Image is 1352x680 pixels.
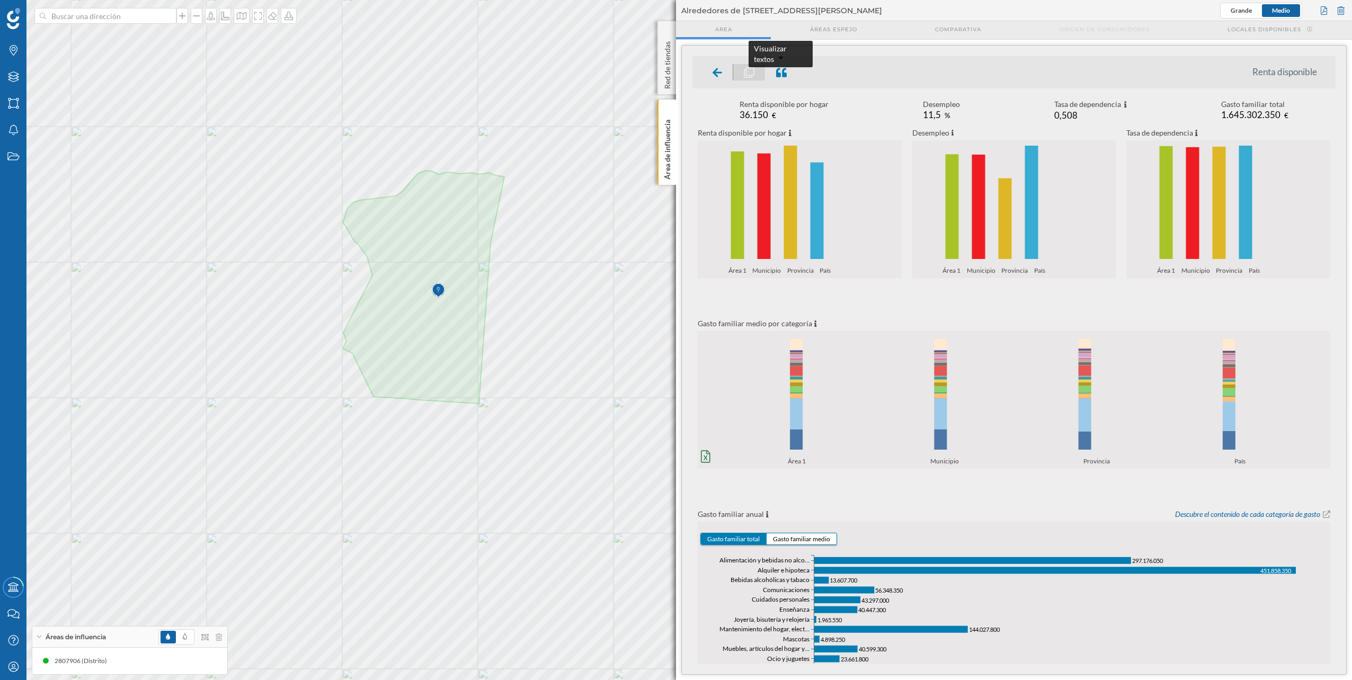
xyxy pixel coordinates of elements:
[767,655,810,663] text: Ocio y juguetes
[817,616,842,623] tspan: 1.965.550
[861,596,890,603] tspan: 43.297.000
[21,7,59,17] span: Soporte
[1228,25,1301,33] span: Locales disponibles
[1252,67,1328,77] li: Renta disponible
[923,109,941,120] span: 11,5
[1132,557,1163,564] tspan: 297.176.050
[754,43,807,65] div: Visualizar textos
[1260,567,1292,574] tspan: 451.858.350
[432,280,445,301] img: Marker
[715,25,732,33] span: Area
[719,556,810,564] text: Alimentación y bebidas no alco…
[1126,128,1193,138] p: Tasa de dependencia
[752,596,810,604] text: Cuidados personales
[728,265,750,278] span: Área 1
[1221,99,1288,110] div: Gasto familiar total
[662,115,673,180] p: Área de influencia
[787,265,817,278] span: Provincia
[912,128,949,138] p: Desempleo
[1060,25,1150,33] span: Origen de consumidores
[1181,265,1213,278] span: Municipio
[967,265,999,278] span: Municipio
[698,318,812,329] p: Gasto familiar medio por categoría
[930,456,962,469] span: Municipio
[767,533,837,544] button: Gasto familiar medio
[1034,265,1048,278] span: País
[723,645,810,652] text: Muebles, artículos del hogar y…
[731,576,810,584] text: Bebidas alcohólicas y tabaco
[763,586,810,594] text: Comunicaciones
[46,632,106,642] span: Áreas de influencia
[698,509,764,520] p: Gasto familiar anual
[772,111,776,120] span: €
[788,456,809,469] span: Área 1
[820,265,834,278] span: País
[779,605,810,613] text: Enseñanza
[1221,109,1280,120] span: 1.645.302.350
[1234,456,1249,469] span: País
[1272,6,1290,14] span: Medio
[698,128,787,138] p: Renta disponible por hogar
[1175,509,1320,520] a: Descubre el contenido de cada categoría de gasto
[701,533,767,544] button: Gasto familiar total
[923,99,960,110] div: Desempleo
[752,265,784,278] span: Municipio
[1216,265,1246,278] span: Provincia
[681,5,882,16] span: Alrededores de [STREET_ADDRESS][PERSON_NAME]
[1231,6,1252,14] span: Grande
[740,109,768,120] span: 36.150
[719,625,810,633] text: Mantenimiento del hogar, elect…
[935,25,981,33] span: Comparativa
[740,99,829,110] div: Renta disponible por hogar
[841,656,869,663] tspan: 23.661.800
[662,37,673,89] p: Red de tiendas
[1249,265,1263,278] span: País
[875,587,903,594] tspan: 56.348.350
[945,111,950,120] span: %
[821,636,846,643] tspan: 4.898.250
[858,606,886,613] tspan: 40.447.300
[810,25,857,33] span: Áreas espejo
[55,656,112,666] div: 2807906 (Distrito)
[1157,265,1178,278] span: Área 1
[859,646,887,652] tspan: 40.599.300
[1083,456,1113,469] span: Provincia
[942,265,964,278] span: Área 1
[969,626,1000,633] tspan: 144.027.800
[758,566,810,574] text: Alquiler e hipoteca
[1054,110,1078,121] span: 0,508
[830,577,858,584] tspan: 13.607.700
[783,635,810,643] text: Mascotas
[1284,111,1288,120] span: €
[7,8,20,29] img: Geoblink Logo
[734,615,810,623] text: Joyería, bisutería y relojería
[1001,265,1031,278] span: Provincia
[1054,99,1127,110] div: Tasa de dependencia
